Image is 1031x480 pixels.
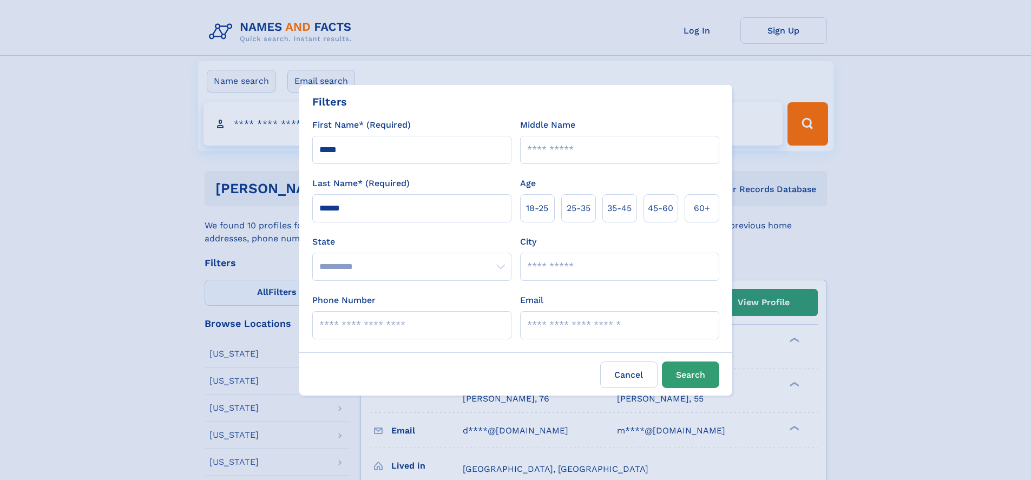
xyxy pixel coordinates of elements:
[312,177,410,190] label: Last Name* (Required)
[312,94,347,110] div: Filters
[520,119,575,131] label: Middle Name
[520,177,536,190] label: Age
[312,294,376,307] label: Phone Number
[600,361,658,388] label: Cancel
[520,294,543,307] label: Email
[648,202,673,215] span: 45‑60
[312,119,411,131] label: First Name* (Required)
[694,202,710,215] span: 60+
[662,361,719,388] button: Search
[607,202,632,215] span: 35‑45
[567,202,590,215] span: 25‑35
[312,235,511,248] label: State
[526,202,548,215] span: 18‑25
[520,235,536,248] label: City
